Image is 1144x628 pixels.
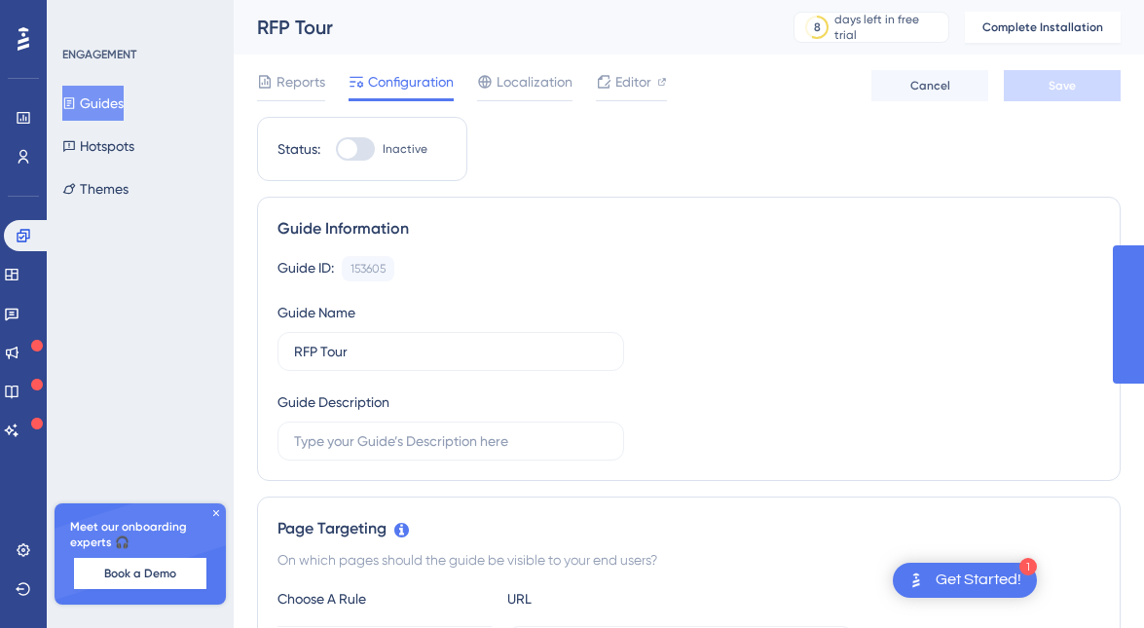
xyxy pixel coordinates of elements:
[277,137,320,161] div: Status:
[893,563,1037,598] div: Open Get Started! checklist, remaining modules: 1
[277,390,389,414] div: Guide Description
[814,19,821,35] div: 8
[965,12,1121,43] button: Complete Installation
[277,517,1100,540] div: Page Targeting
[1062,551,1121,610] iframe: UserGuiding AI Assistant Launcher
[368,70,454,93] span: Configuration
[104,566,176,581] span: Book a Demo
[615,70,651,93] span: Editor
[351,261,386,277] div: 153605
[904,569,928,592] img: launcher-image-alternative-text
[1049,78,1076,93] span: Save
[74,558,206,589] button: Book a Demo
[277,217,1100,240] div: Guide Information
[1019,558,1037,575] div: 1
[1004,70,1121,101] button: Save
[62,171,129,206] button: Themes
[70,519,210,550] span: Meet our onboarding experts 🎧
[277,301,355,324] div: Guide Name
[294,430,608,452] input: Type your Guide’s Description here
[507,587,721,610] div: URL
[277,548,1100,572] div: On which pages should the guide be visible to your end users?
[497,70,572,93] span: Localization
[62,129,134,164] button: Hotspots
[936,570,1021,591] div: Get Started!
[910,78,950,93] span: Cancel
[294,341,608,362] input: Type your Guide’s Name here
[257,14,745,41] div: RFP Tour
[277,587,492,610] div: Choose A Rule
[62,47,136,62] div: ENGAGEMENT
[834,12,942,43] div: days left in free trial
[62,86,124,121] button: Guides
[871,70,988,101] button: Cancel
[277,70,325,93] span: Reports
[982,19,1103,35] span: Complete Installation
[383,141,427,157] span: Inactive
[277,256,334,281] div: Guide ID:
